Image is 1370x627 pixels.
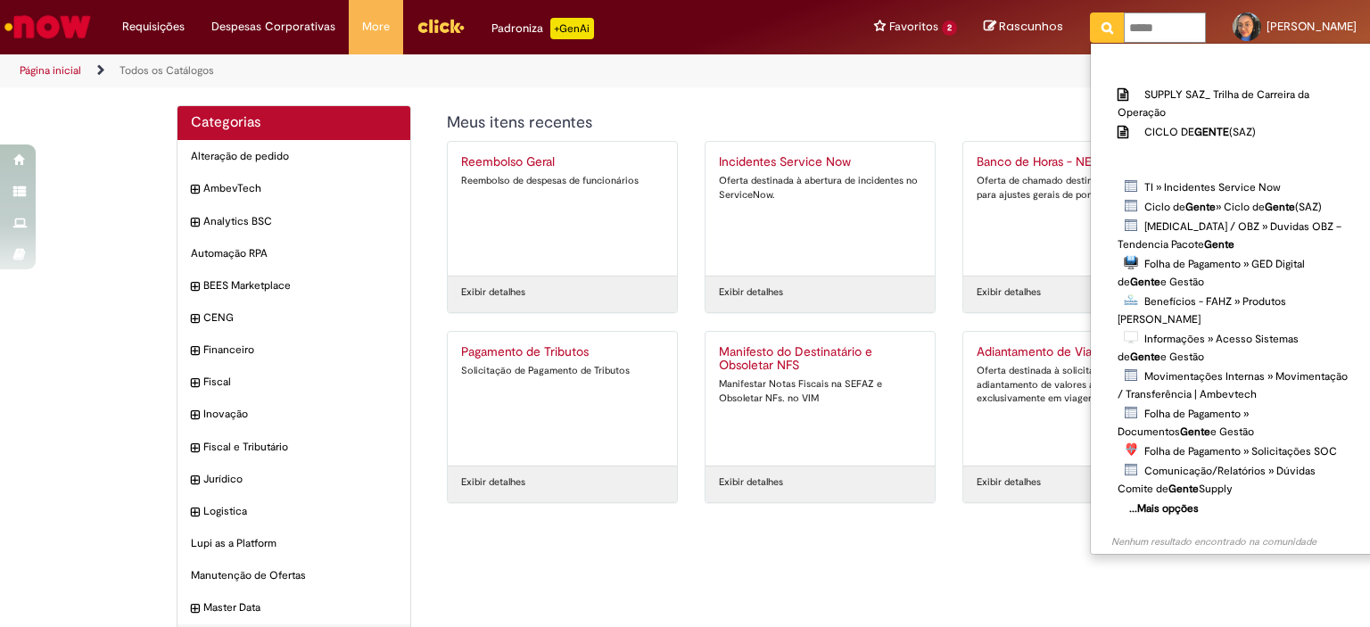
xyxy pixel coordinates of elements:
i: expandir categoria Logistica [191,504,199,522]
i: expandir categoria Analytics BSC [191,214,199,232]
span: Financeiro [203,342,397,358]
b: Reportar problema [1094,49,1198,65]
i: expandir categoria CENG [191,310,199,328]
a: Adiantamento de Viagens Oferta destinada à solicitação de adiantamento de valores a serem gastos ... [963,332,1193,466]
b: Artigos [1094,67,1132,83]
a: Exibir detalhes [977,475,1041,490]
div: Solicitação de Pagamento de Tributos [461,364,664,378]
span: TI » Incidentes Service Now [1144,180,1281,194]
ul: Trilhas de página [13,54,900,87]
div: expandir categoria Logistica Logistica [177,495,410,528]
span: Comunicação/Relatórios » Dúvidas Comite de Supply [1118,464,1316,496]
div: expandir categoria Financeiro Financeiro [177,334,410,367]
i: expandir categoria Fiscal e Tributário [191,440,199,458]
a: Banco de Horas - NEW Oferta de chamado destinada à solicitação para ajustes gerais de ponto. [963,142,1193,276]
span: [MEDICAL_DATA] / OBZ » Duvidas OBZ – Tendencia Pacote [1118,219,1341,252]
strong: GENTE [1194,125,1229,139]
span: Analytics BSC [203,214,397,229]
div: expandir categoria Master Data Master Data [177,591,410,624]
div: Oferta destinada à solicitação de adiantamento de valores a serem gastos exclusivamente em viagen... [977,364,1179,406]
b: Comunidade [1094,518,1165,534]
img: ServiceNow [2,9,94,45]
div: Manifestar Notas Fiscais na SEFAZ e Obsoletar NFs. no VIM [719,377,921,405]
a: Exibir detalhes [719,285,783,300]
span: Lupi as a Platform [191,536,397,551]
span: Movimentações Internas » Movimentação / Transferência | Ambevtech [1118,369,1348,401]
h2: Reembolso Geral [461,155,664,169]
strong: Gente [1130,275,1160,289]
div: Reembolso de despesas de funcionários [461,174,664,188]
span: Folha de Pagamento » Documentos e Gestão [1118,407,1254,439]
span: BEES Marketplace [203,278,397,293]
div: expandir categoria Analytics BSC Analytics BSC [177,205,410,238]
a: Rascunhos [984,19,1063,36]
span: Automação RPA [191,246,397,261]
span: Manutenção de Ofertas [191,568,397,583]
h2: Categorias [191,115,397,131]
div: expandir categoria Inovação Inovação [177,398,410,431]
i: expandir categoria Fiscal [191,375,199,392]
div: Oferta destinada à abertura de incidentes no ServiceNow. [719,174,921,202]
button: Pesquisar [1090,12,1125,43]
div: Manutenção de Ofertas [177,559,410,592]
ul: Categorias [177,140,410,624]
span: Benefícios - FAHZ » Produtos [PERSON_NAME] [1118,294,1286,326]
span: Alteração de pedido [191,149,397,164]
div: expandir categoria BEES Marketplace BEES Marketplace [177,269,410,302]
span: Despesas Corporativas [211,18,335,36]
span: CICLO DE (SAZ) [1144,125,1256,139]
strong: Gente [1130,350,1160,364]
a: Página inicial [20,63,81,78]
span: Favoritos [889,18,938,36]
span: Jurídico [203,472,397,487]
a: Exibir detalhes [719,475,783,490]
i: expandir categoria AmbevTech [191,181,199,199]
a: Todos os Catálogos [120,63,214,78]
h2: Pagamento de Tributos [461,345,664,359]
div: Lupi as a Platform [177,527,410,560]
strong: Gente [1180,425,1210,439]
div: expandir categoria CENG CENG [177,301,410,334]
span: Ciclo de » Ciclo de (SAZ) [1144,200,1322,214]
p: +GenAi [550,18,594,39]
h2: Banco de Horas - NEW [977,155,1179,169]
h2: Adiantamento de Viagens [977,345,1179,359]
a: Exibir detalhes [461,475,525,490]
div: expandir categoria Fiscal Fiscal [177,366,410,399]
a: Reembolso Geral Reembolso de despesas de funcionários [448,142,677,276]
span: More [362,18,390,36]
span: Rascunhos [999,18,1063,35]
strong: Gente [1204,237,1234,252]
i: expandir categoria BEES Marketplace [191,278,199,296]
h1: {"description":"","title":"Meus itens recentes"} Categoria [447,114,1001,132]
a: Pagamento de Tributos Solicitação de Pagamento de Tributos [448,332,677,466]
div: expandir categoria AmbevTech AmbevTech [177,172,410,205]
span: Requisições [122,18,185,36]
b: Catálogo [1094,160,1143,176]
a: Manifesto do Destinatário e Obsoletar NFS Manifestar Notas Fiscais na SEFAZ e Obsoletar NFs. no VIM [706,332,935,466]
div: expandir categoria Jurídico Jurídico [177,463,410,496]
div: Alteração de pedido [177,140,410,173]
span: Informações » Acesso Sistemas de e Gestão [1118,332,1299,364]
span: [PERSON_NAME] [1267,19,1357,34]
span: Fiscal [203,375,397,390]
a: Exibir detalhes [977,285,1041,300]
h2: Manifesto do Destinatário e Obsoletar NFS [719,345,921,374]
b: ...Mais opções [1129,501,1199,516]
div: Oferta de chamado destinada à solicitação para ajustes gerais de ponto. [977,174,1179,202]
span: Logistica [203,504,397,519]
span: Fiscal e Tributário [203,440,397,455]
div: expandir categoria Fiscal e Tributário Fiscal e Tributário [177,431,410,464]
i: expandir categoria Financeiro [191,342,199,360]
span: Inovação [203,407,397,422]
i: expandir categoria Inovação [191,407,199,425]
a: Exibir detalhes [461,285,525,300]
span: CENG [203,310,397,326]
div: Padroniza [491,18,594,39]
span: Master Data [203,600,397,615]
span: Folha de Pagamento » Solicitações SOC [1144,444,1337,458]
div: Automação RPA [177,237,410,270]
h2: Incidentes Service Now [719,155,921,169]
span: SUPPLY SAZ_ Trilha de Carreira da Operação [1118,87,1309,120]
strong: Gente [1185,200,1216,214]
